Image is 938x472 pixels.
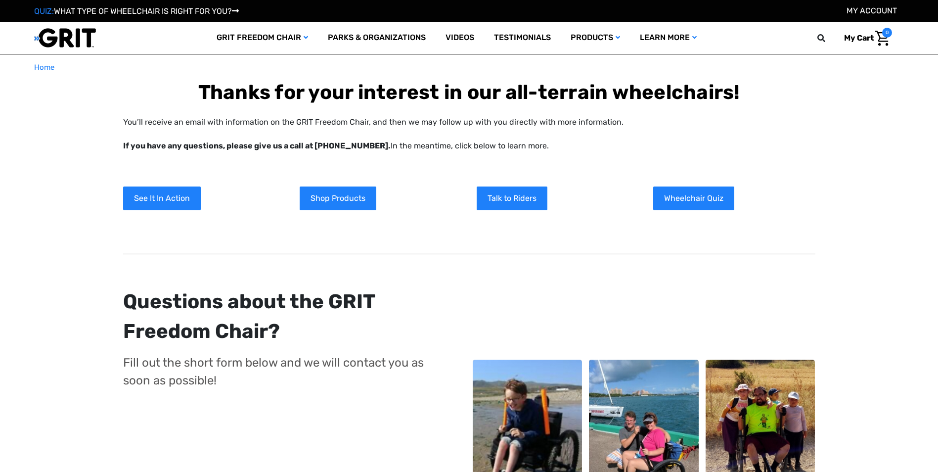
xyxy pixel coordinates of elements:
[207,22,318,54] a: GRIT Freedom Chair
[653,187,734,210] a: Wheelchair Quiz
[630,22,707,54] a: Learn More
[123,141,391,150] strong: If you have any questions, please give us a call at [PHONE_NUMBER].
[123,354,435,389] p: Fill out the short form below and we will contact you as soon as possible!
[436,22,484,54] a: Videos
[123,187,201,210] a: See It In Action
[844,33,874,43] span: My Cart
[837,28,892,48] a: Cart with 0 items
[875,31,890,46] img: Cart
[123,116,815,152] p: You’ll receive an email with information on the GRIT Freedom Chair, and then we may follow up wit...
[477,187,547,210] a: Talk to Riders
[318,22,436,54] a: Parks & Organizations
[34,6,239,16] a: QUIZ:WHAT TYPE OF WHEELCHAIR IS RIGHT FOR YOU?
[34,63,54,72] span: Home
[822,28,837,48] input: Search
[882,28,892,38] span: 0
[561,22,630,54] a: Products
[34,28,96,48] img: GRIT All-Terrain Wheelchair and Mobility Equipment
[484,22,561,54] a: Testimonials
[300,187,376,210] a: Shop Products
[847,6,897,15] a: Account
[34,62,54,73] a: Home
[123,287,435,346] div: Questions about the GRIT Freedom Chair?
[198,81,740,104] b: Thanks for your interest in our all-terrain wheelchairs!
[34,6,54,16] span: QUIZ:
[34,62,904,73] nav: Breadcrumb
